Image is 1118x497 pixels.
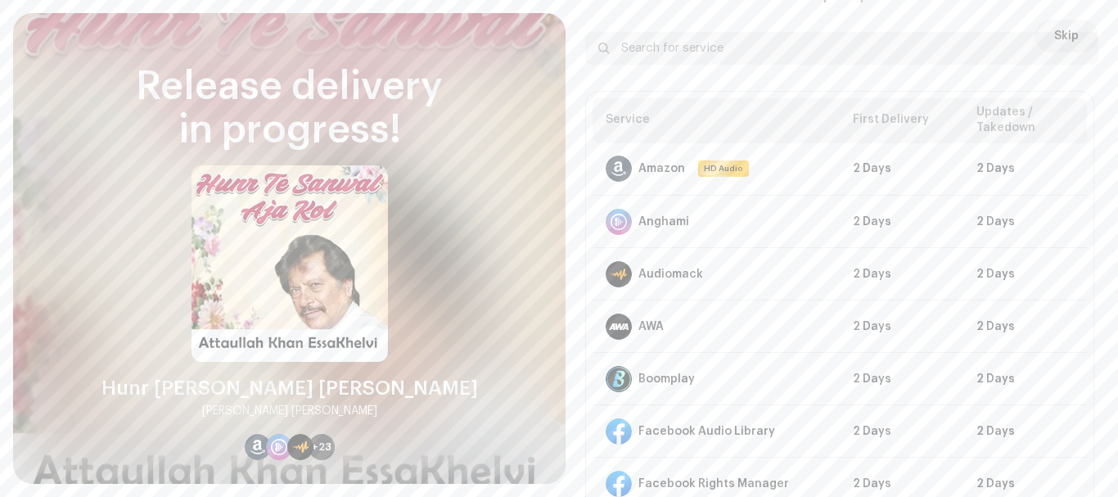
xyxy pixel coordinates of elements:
td: 2 Days [840,405,963,458]
td: 2 Days [963,353,1087,405]
td: 2 Days [840,196,963,248]
div: Facebook Audio Library [638,425,775,438]
div: Boomplay [638,373,695,386]
td: 2 Days [963,143,1087,196]
td: 2 Days [963,300,1087,353]
th: Updates / Takedown [963,98,1087,143]
td: 2 Days [840,300,963,353]
div: Facebook Rights Manager [638,477,789,490]
td: 2 Days [840,353,963,405]
div: Hunr [PERSON_NAME] [PERSON_NAME] [101,375,478,401]
div: AWA [638,320,664,333]
th: First Delivery [840,98,963,143]
div: Anghami [638,215,689,228]
span: HD Audio [700,162,747,175]
span: Skip [1054,20,1079,52]
img: 26423411-fb23-45a5-a953-847846cb06f5 [192,165,388,362]
div: Amazon [638,162,685,175]
span: +23 [312,441,331,454]
th: Service [593,98,840,143]
td: 2 Days [963,196,1087,248]
div: Audiomack [638,268,703,281]
td: 2 Days [963,248,1087,300]
td: 2 Days [840,248,963,300]
div: [PERSON_NAME] [PERSON_NAME] [202,401,377,421]
div: Release delivery in progress! [33,66,546,152]
td: 2 Days [963,405,1087,458]
button: Skip [1035,20,1098,52]
td: 2 Days [840,143,963,196]
input: Search for service [585,32,1098,65]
